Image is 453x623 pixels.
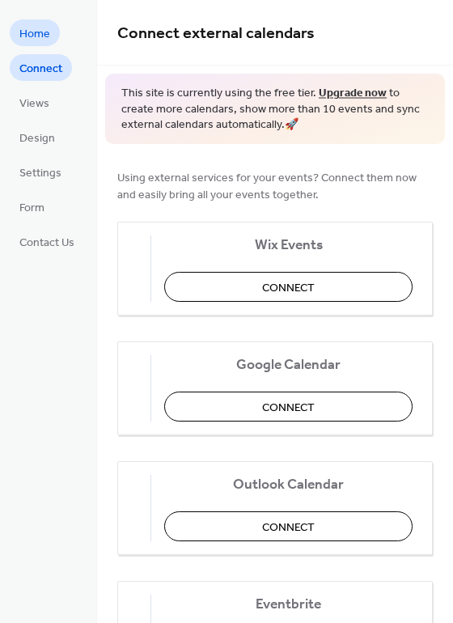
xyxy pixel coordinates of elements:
span: Using external services for your events? Connect them now and easily bring all your events together. [117,169,433,203]
span: Wix Events [164,236,413,253]
a: Home [10,19,60,46]
span: Connect [19,61,62,78]
span: Outlook Calendar [164,476,413,493]
span: Views [19,95,49,112]
span: Home [19,26,50,43]
span: Google Calendar [164,356,413,373]
a: Views [10,89,59,116]
span: Connect [262,519,315,536]
span: Connect [262,279,315,296]
span: Connect external calendars [117,18,315,49]
span: This site is currently using the free tier. to create more calendars, show more than 10 events an... [121,86,429,133]
span: Eventbrite [164,595,413,612]
span: Design [19,130,55,147]
span: Form [19,200,44,217]
span: Contact Us [19,235,74,252]
a: Design [10,124,65,150]
a: Contact Us [10,228,84,255]
a: Upgrade now [319,83,387,104]
button: Connect [164,392,413,422]
a: Form [10,193,54,220]
span: Settings [19,165,61,182]
button: Connect [164,272,413,302]
span: Connect [262,399,315,416]
a: Settings [10,159,71,185]
a: Connect [10,54,72,81]
button: Connect [164,511,413,541]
